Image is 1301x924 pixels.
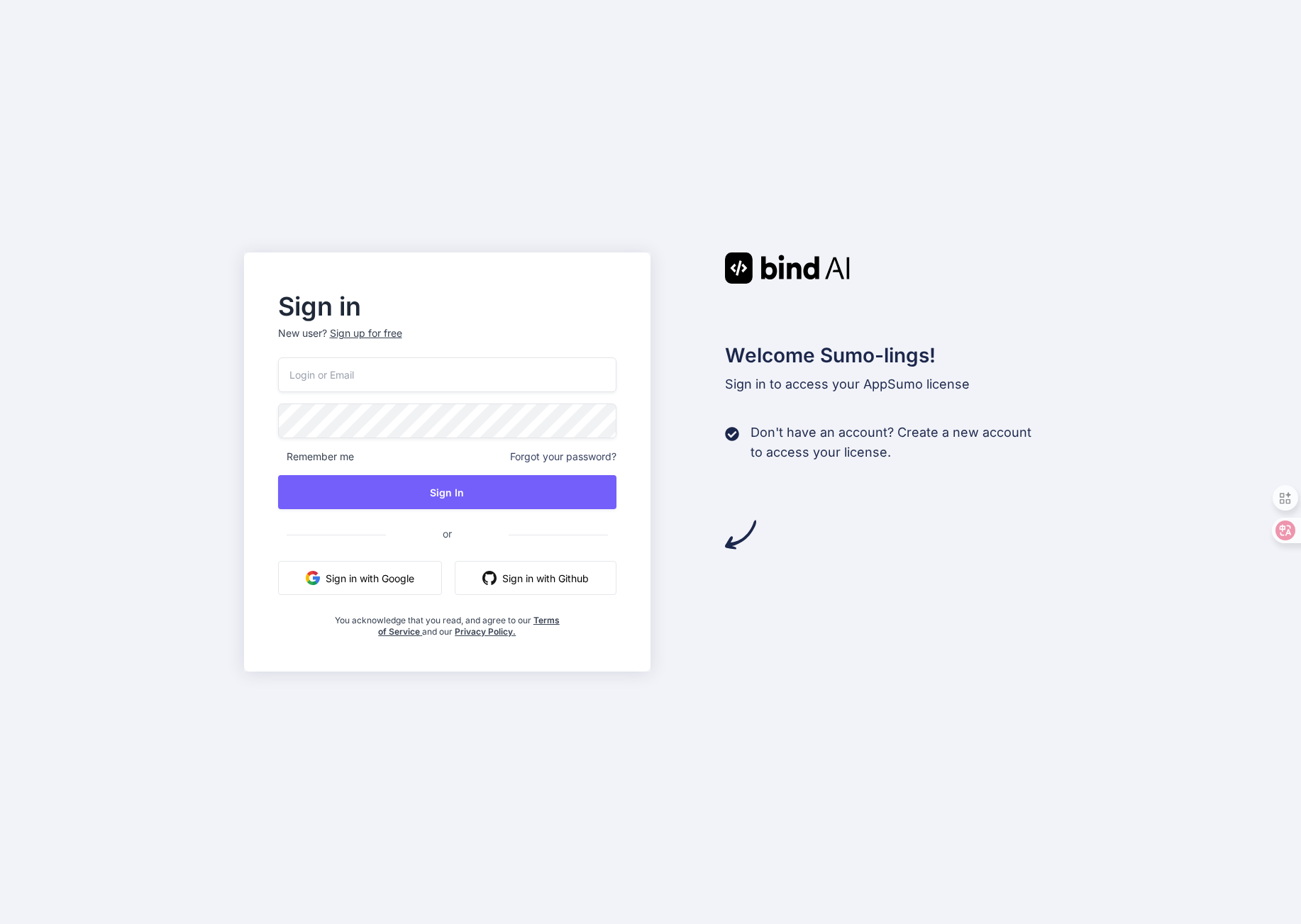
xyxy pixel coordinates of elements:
[278,450,354,464] span: Remember me
[278,326,617,357] p: New user?
[455,626,516,637] a: Privacy Policy.
[725,340,1058,370] h2: Welcome Sumo-lings!
[330,326,402,340] div: Sign up for free
[482,571,497,585] img: github
[278,295,617,318] h2: Sign in
[725,374,1058,394] p: Sign in to access your AppSumo license
[386,516,509,551] span: or
[725,252,850,284] img: Bind AI logo
[278,561,442,595] button: Sign in with Google
[510,450,616,464] span: Forgot your password?
[378,615,560,637] a: Terms of Service
[278,357,617,392] input: Login or Email
[334,606,560,638] div: You acknowledge that you read, and agree to our and our
[306,571,320,585] img: google
[455,561,616,595] button: Sign in with Github
[751,423,1031,462] p: Don't have an account? Create a new account to access your license.
[725,519,756,550] img: arrow
[278,475,617,509] button: Sign In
